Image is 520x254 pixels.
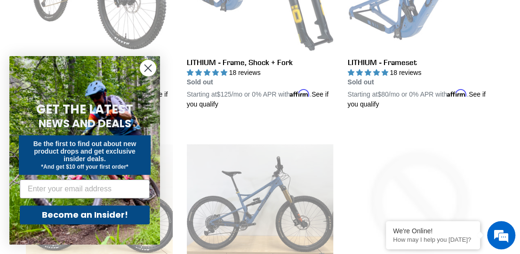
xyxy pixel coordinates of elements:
[393,236,473,243] p: How may I help you today?
[140,60,156,76] button: Close dialog
[393,227,473,235] div: We're Online!
[41,164,128,170] span: *And get $10 off your first order*
[20,180,150,198] input: Enter your email address
[36,101,133,118] span: GET THE LATEST
[20,205,150,224] button: Become an Insider!
[39,116,131,131] span: NEWS AND DEALS
[33,140,136,163] span: Be the first to find out about new product drops and get exclusive insider deals.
